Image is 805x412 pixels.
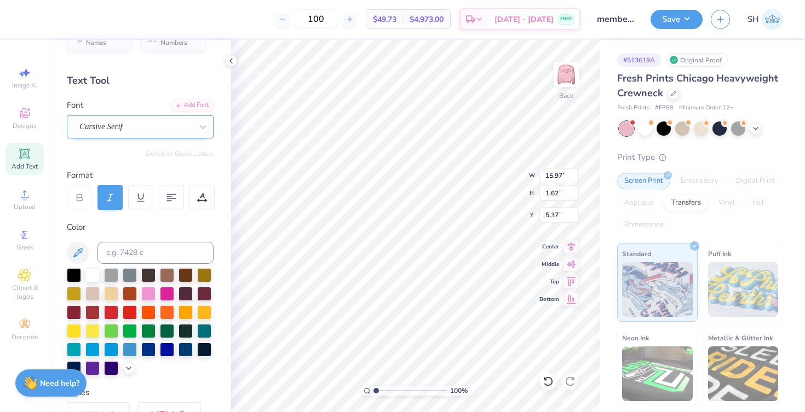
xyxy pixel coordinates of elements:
span: Upload [14,202,36,211]
span: Designs [13,121,37,130]
div: # 513619A [617,53,661,67]
div: Embroidery [674,173,726,189]
input: e.g. 7428 c [97,242,214,264]
div: Original Proof [666,53,728,67]
span: SH [748,13,759,26]
span: Greek [16,243,33,252]
input: Untitled Design [589,8,642,30]
span: Add Text [12,162,38,171]
div: Styles [67,386,214,399]
span: Center [539,243,559,251]
div: Text Tool [67,73,214,88]
div: Applique [617,195,661,211]
label: Font [67,99,83,112]
div: Format [67,169,215,182]
div: Add Font [170,99,214,112]
span: Decorate [12,333,38,341]
span: Fresh Prints Chicago Heavyweight Crewneck [617,72,778,100]
span: Fresh Prints [617,103,649,113]
div: Vinyl [711,195,742,211]
span: Bottom [539,295,559,303]
span: $4,973.00 [410,14,444,25]
input: – – [295,9,337,29]
button: Switch to Greek Letters [145,149,214,158]
img: Standard [622,262,693,317]
span: Neon Ink [622,332,649,344]
span: # FP88 [655,103,674,113]
span: Personalized Numbers [160,31,199,47]
span: Puff Ink [708,248,731,259]
a: SH [748,9,783,30]
span: Standard [622,248,651,259]
div: Color [67,221,214,234]
span: 100 % [450,386,468,396]
div: Foil [745,195,771,211]
span: Personalized Names [86,31,125,47]
div: Back [559,91,573,101]
img: Back [555,63,577,85]
span: Middle [539,260,559,268]
span: $49.73 [373,14,396,25]
div: Transfers [664,195,708,211]
span: Clipart & logos [5,283,44,301]
span: FREE [560,15,572,23]
span: Image AI [12,81,38,90]
div: Print Type [617,151,783,164]
img: Sofia Hristidis [762,9,783,30]
span: Minimum Order: 12 + [679,103,734,113]
img: Neon Ink [622,346,693,401]
div: Rhinestones [617,217,670,233]
span: Top [539,278,559,286]
span: [DATE] - [DATE] [495,14,554,25]
strong: Need help? [40,378,79,388]
span: Metallic & Glitter Ink [708,332,773,344]
img: Metallic & Glitter Ink [708,346,779,401]
div: Screen Print [617,173,670,189]
div: Digital Print [729,173,782,189]
button: Save [651,10,703,29]
img: Puff Ink [708,262,779,317]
